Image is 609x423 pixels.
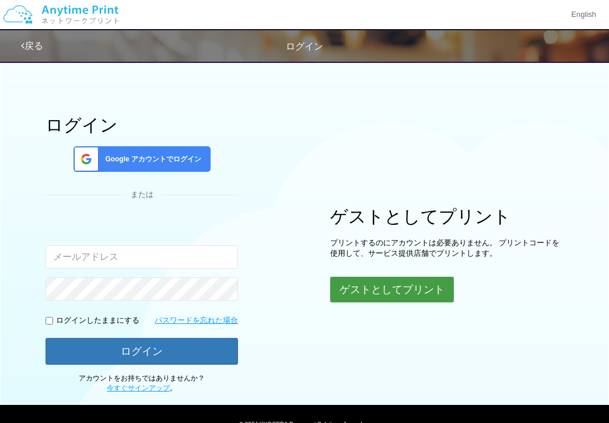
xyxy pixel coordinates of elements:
[45,245,238,269] input: メールアドレス
[21,41,43,51] a: 戻る
[330,207,563,226] h1: ゲストとしてプリント
[155,315,238,326] a: パスワードを忘れた場合
[330,277,454,302] button: ゲストとしてプリント
[56,315,139,326] p: ログインしたままにする
[45,338,238,365] button: ログイン
[107,384,170,392] a: 今すぐサインアップ
[45,115,238,135] h1: ログイン
[286,41,323,51] span: ログイン
[45,189,238,200] div: または
[45,373,238,393] p: アカウントをお持ちではありませんか？
[100,154,201,164] span: Google アカウントでログイン
[330,238,563,259] p: プリントするのにアカウントは必要ありません。 プリントコードを使用して、サービス提供店舗でプリントします。
[107,384,177,392] span: 。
